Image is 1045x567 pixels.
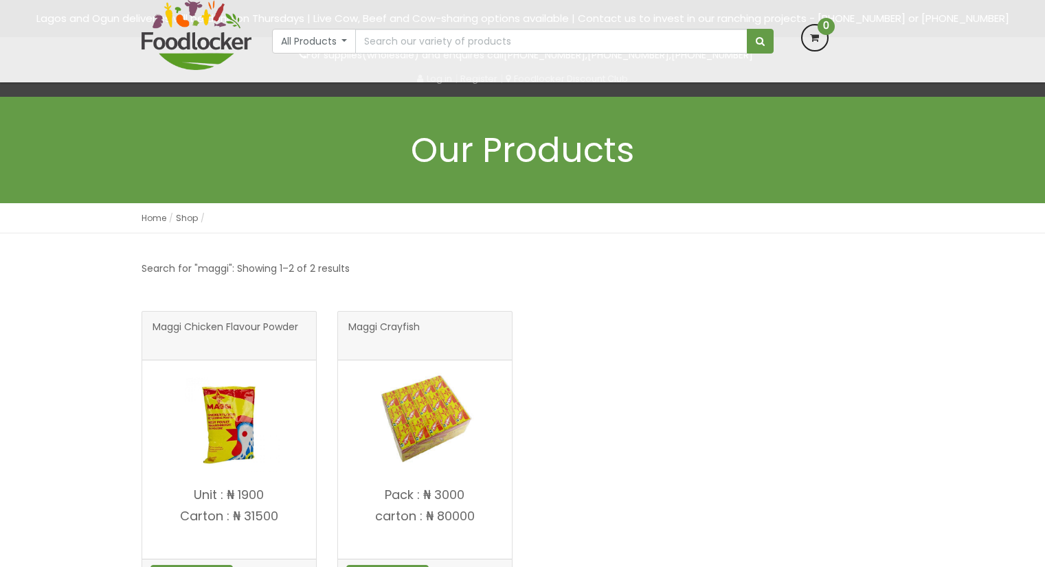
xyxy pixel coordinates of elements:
h1: Our Products [142,131,904,169]
span: Maggi Chicken Flavour Powder [153,322,298,349]
p: Pack : ₦ 3000 [338,488,512,502]
p: Search for "maggi": Showing 1–2 of 2 results [142,261,350,277]
a: Shop [176,212,198,224]
img: Maggi Chicken Flavour Powder [177,369,280,472]
button: All Products [272,29,357,54]
p: Carton : ₦ 31500 [142,509,316,523]
p: carton : ₦ 80000 [338,509,512,523]
a: Home [142,212,166,224]
input: Search our variety of products [355,29,747,54]
span: Maggi Crayfish [348,322,420,349]
img: Maggi Crayfish [373,369,476,472]
p: Unit : ₦ 1900 [142,488,316,502]
span: 0 [818,18,835,35]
